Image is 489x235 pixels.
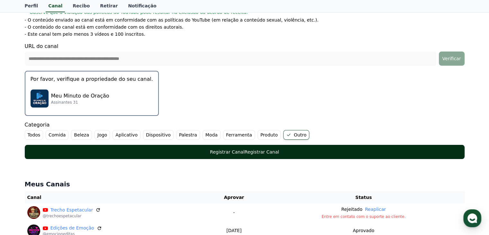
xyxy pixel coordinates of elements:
font: Edições de Emoção [50,225,94,230]
font: Aprovar [224,195,244,200]
font: Dispositivo [146,132,171,137]
button: Por favor, verifique a propriedade do seu canal. Meu Minuto de Oração Meu Minuto de Oração Assina... [25,71,159,116]
font: Aprovado [353,228,374,233]
button: Verificar [439,52,465,66]
font: Entre em contato com o suporte ao cliente. [321,214,405,219]
img: Trecho Espetacular [27,206,40,219]
font: [DATE] [226,228,241,233]
button: Reaplicar [365,206,386,213]
font: Meus Canais [25,180,70,188]
font: Palestra [179,132,197,137]
font: Todos [28,132,40,137]
span: Home [16,191,28,196]
span: Messages [53,192,72,197]
font: Trecho Espetacular [50,207,93,212]
font: @trechoespetacular [43,214,82,218]
font: Outro [294,132,306,137]
font: Recibo [73,3,90,8]
font: Ferramenta [226,132,252,137]
font: Registrar Canal [245,149,279,155]
font: Canal [48,3,62,8]
a: Messages [42,182,83,198]
font: Rejeitado [341,207,362,212]
font: Aplicativo [115,132,138,137]
font: Registrar Canal [210,149,245,155]
font: Notificação [128,3,156,8]
font: Beleza [74,132,89,137]
font: - Este canal tem pelo menos 3 vídeos e 100 inscritos. [25,32,145,37]
font: - [233,210,235,215]
font: - O conteúdo enviado ao canal está em conformidade com as políticas do YouTube (em relação a cont... [25,17,319,23]
font: Perfil [25,3,38,8]
a: Home [2,182,42,198]
font: Verificar [442,56,461,61]
font: Jogo [97,132,107,137]
font: Categoria [25,122,50,128]
a: Settings [83,182,123,198]
font: Canal [27,195,41,200]
span: Settings [95,191,111,196]
font: Comida [49,132,66,137]
a: Edições de Emoção [50,225,94,231]
img: Meu Minuto de Oração [31,89,49,108]
font: URL do canal [25,43,59,49]
button: Registrar CanalRegistrar Canal [25,145,465,159]
font: Reaplicar [365,207,386,212]
font: Moda [205,132,218,137]
font: Retirar [100,3,118,8]
font: Assinantes 31 [51,100,78,105]
font: Meu Minuto de Oração [51,93,109,99]
font: - O conteúdo do canal está em conformidade com os direitos autorais. [25,24,184,30]
font: Por favor, verifique a propriedade do seu canal. [31,76,153,82]
a: Trecho Espetacular [50,207,93,213]
font: Status [355,195,372,200]
font: Produto [260,132,278,137]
